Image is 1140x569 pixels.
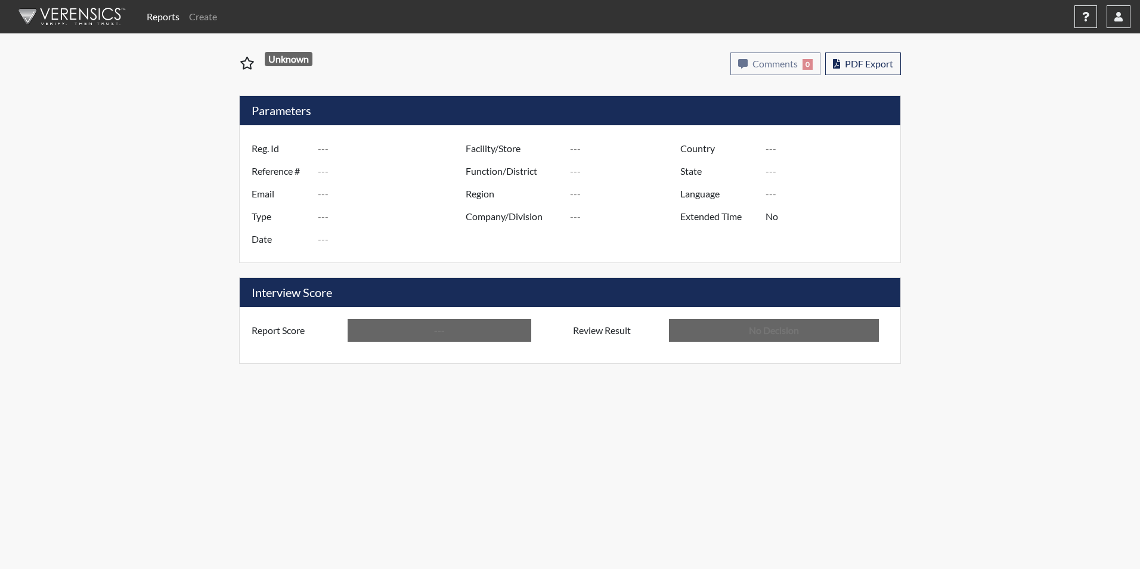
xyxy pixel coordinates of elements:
input: --- [348,319,531,342]
span: PDF Export [845,58,893,69]
input: --- [766,137,897,160]
input: --- [570,160,683,183]
span: Comments [752,58,798,69]
button: PDF Export [825,52,901,75]
button: Comments0 [730,52,820,75]
input: --- [318,137,469,160]
label: Reference # [243,160,318,183]
input: --- [766,205,897,228]
label: Review Result [564,319,669,342]
label: Language [671,183,766,205]
input: --- [570,137,683,160]
span: 0 [803,59,813,70]
h5: Interview Score [240,278,900,307]
input: --- [570,183,683,205]
label: Type [243,205,318,228]
label: Reg. Id [243,137,318,160]
label: Facility/Store [457,137,570,160]
label: Extended Time [671,205,766,228]
label: Report Score [243,319,348,342]
label: Function/District [457,160,570,183]
span: Unknown [265,52,313,66]
input: --- [766,160,897,183]
input: --- [766,183,897,205]
label: Company/Division [457,205,570,228]
input: --- [318,183,469,205]
a: Create [184,5,222,29]
label: Country [671,137,766,160]
input: --- [570,205,683,228]
input: --- [318,160,469,183]
input: --- [318,228,469,251]
label: Region [457,183,570,205]
label: State [671,160,766,183]
label: Date [243,228,318,251]
input: No Decision [669,319,879,342]
label: Email [243,183,318,205]
a: Reports [142,5,184,29]
h5: Parameters [240,96,900,125]
input: --- [318,205,469,228]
